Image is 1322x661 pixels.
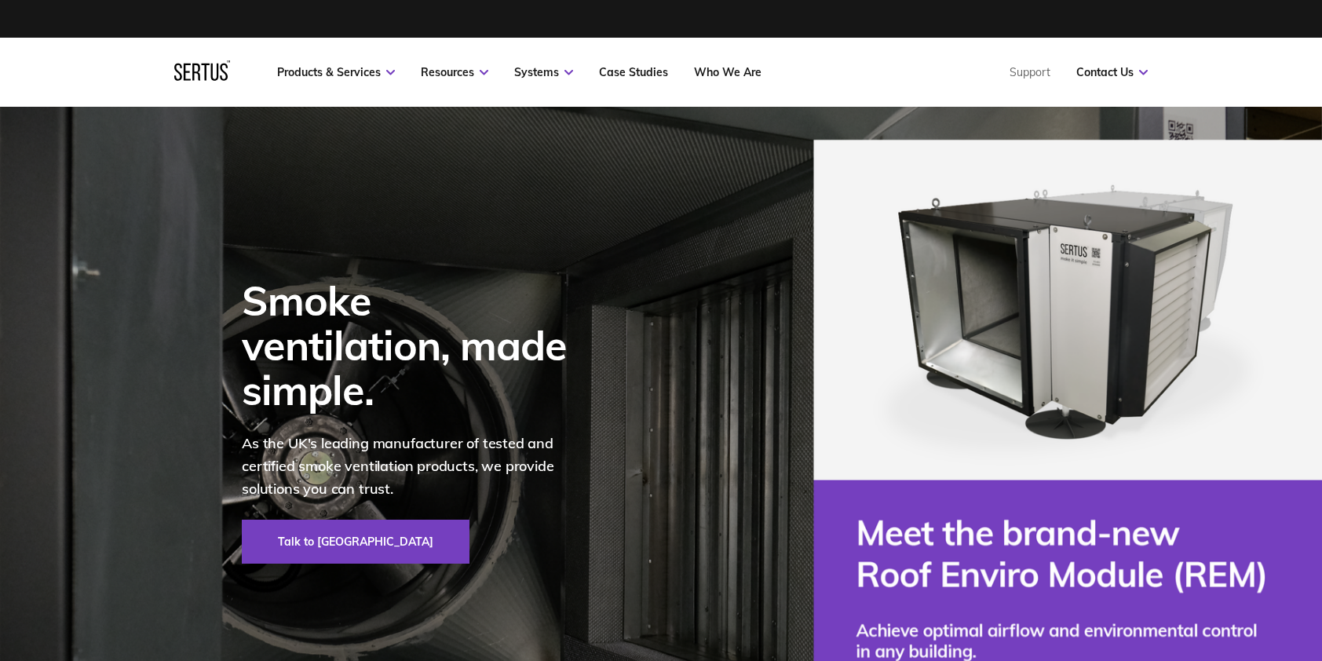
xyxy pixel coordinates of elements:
a: Resources [421,65,488,79]
a: Systems [514,65,573,79]
div: Smoke ventilation, made simple. [242,278,587,413]
a: Who We Are [694,65,761,79]
a: Talk to [GEOGRAPHIC_DATA] [242,520,469,564]
p: As the UK's leading manufacturer of tested and certified smoke ventilation products, we provide s... [242,433,587,500]
a: Support [1010,65,1050,79]
a: Case Studies [599,65,668,79]
a: Contact Us [1076,65,1148,79]
a: Products & Services [277,65,395,79]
